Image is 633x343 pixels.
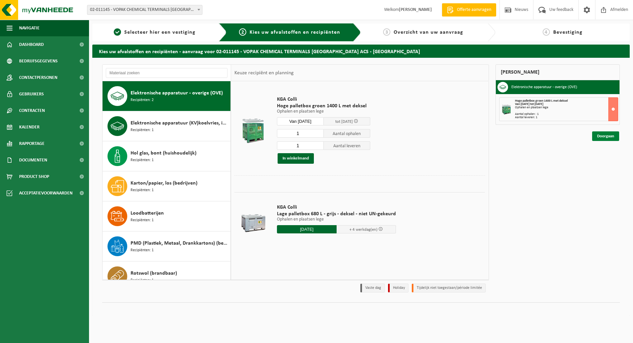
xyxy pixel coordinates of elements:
span: Hoge palletbox groen 1400 L met deksel [277,103,370,109]
span: Offerte aanvragen [455,7,493,13]
span: KGA Colli [277,96,370,103]
a: Doorgaan [592,131,619,141]
span: Hol glas, bont (huishoudelijk) [131,149,196,157]
span: Bedrijfsgegevens [19,53,58,69]
span: Aantal leveren [324,141,371,150]
span: Recipiënten: 2 [131,97,154,103]
span: 1 [114,28,121,36]
li: Vaste dag [360,284,385,292]
span: Lage palletbox 680 L - grijs - deksel - niet UN-gekeurd [277,211,396,217]
span: Hoge palletbox groen 1400 L met deksel [515,99,568,103]
span: Recipiënten: 1 [131,277,154,284]
div: Keuze recipiënt en planning [231,65,297,81]
a: Offerte aanvragen [442,3,496,17]
span: Gebruikers [19,86,44,102]
button: Elektronische apparatuur (KV)koelvries, industrieel Recipiënten: 1 [103,111,231,141]
span: Navigatie [19,20,40,36]
span: Rapportage [19,135,45,152]
button: PMD (Plastiek, Metaal, Drankkartons) (bedrijven) Recipiënten: 1 [103,231,231,261]
span: tot [DATE] [335,120,353,124]
span: Selecteer hier een vestiging [124,30,196,35]
span: Kies uw afvalstoffen en recipiënten [250,30,340,35]
li: Tijdelijk niet toegestaan/période limitée [412,284,486,292]
span: Recipiënten: 1 [131,157,154,163]
span: Product Shop [19,168,49,185]
input: Selecteer datum [277,225,337,233]
span: Recipiënten: 1 [131,217,154,223]
span: KGA Colli [277,204,396,211]
p: Ophalen en plaatsen lege [277,217,396,222]
span: 02-011145 - VOPAK CHEMICAL TERMINALS BELGIUM ACS - ANTWERPEN [87,5,202,15]
div: [PERSON_NAME] [496,64,620,80]
span: Bevestiging [553,30,583,35]
span: Recipiënten: 1 [131,127,154,133]
span: Contracten [19,102,45,119]
a: 1Selecteer hier een vestiging [96,28,214,36]
span: 3 [383,28,390,36]
button: Loodbatterijen Recipiënten: 1 [103,201,231,231]
span: 02-011145 - VOPAK CHEMICAL TERMINALS BELGIUM ACS - ANTWERPEN [87,5,202,15]
span: Recipiënten: 1 [131,187,154,193]
span: Loodbatterijen [131,209,164,217]
span: Documenten [19,152,47,168]
span: Recipiënten: 1 [131,247,154,254]
div: Aantal ophalen : 1 [515,113,618,116]
span: 2 [239,28,246,36]
h3: Elektronische apparatuur - overige (OVE) [511,82,577,92]
p: Ophalen en plaatsen lege [277,109,370,114]
h2: Kies uw afvalstoffen en recipiënten - aanvraag voor 02-011145 - VOPAK CHEMICAL TERMINALS [GEOGRAP... [92,45,630,57]
span: Dashboard [19,36,44,53]
span: + 4 werkdag(en) [349,227,377,232]
span: PMD (Plastiek, Metaal, Drankkartons) (bedrijven) [131,239,229,247]
span: Elektronische apparatuur - overige (OVE) [131,89,223,97]
li: Holiday [388,284,408,292]
button: Elektronische apparatuur - overige (OVE) Recipiënten: 2 [103,81,231,111]
input: Materiaal zoeken [106,68,227,78]
button: Rotswol (brandbaar) Recipiënten: 1 [103,261,231,292]
span: Elektronische apparatuur (KV)koelvries, industrieel [131,119,229,127]
span: Aantal ophalen [324,129,371,138]
strong: Van [DATE] tot [DATE] [515,102,543,106]
span: Overzicht van uw aanvraag [394,30,463,35]
button: Hol glas, bont (huishoudelijk) Recipiënten: 1 [103,141,231,171]
span: Kalender [19,119,40,135]
span: Rotswol (brandbaar) [131,269,177,277]
input: Selecteer datum [277,117,324,125]
span: Contactpersonen [19,69,57,86]
button: Karton/papier, los (bedrijven) Recipiënten: 1 [103,171,231,201]
span: Acceptatievoorwaarden [19,185,73,201]
button: In winkelmand [278,153,314,164]
div: Ophalen en plaatsen lege [515,106,618,109]
span: 4 [543,28,550,36]
strong: [PERSON_NAME] [399,7,432,12]
span: Karton/papier, los (bedrijven) [131,179,197,187]
div: Aantal leveren: 1 [515,116,618,119]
